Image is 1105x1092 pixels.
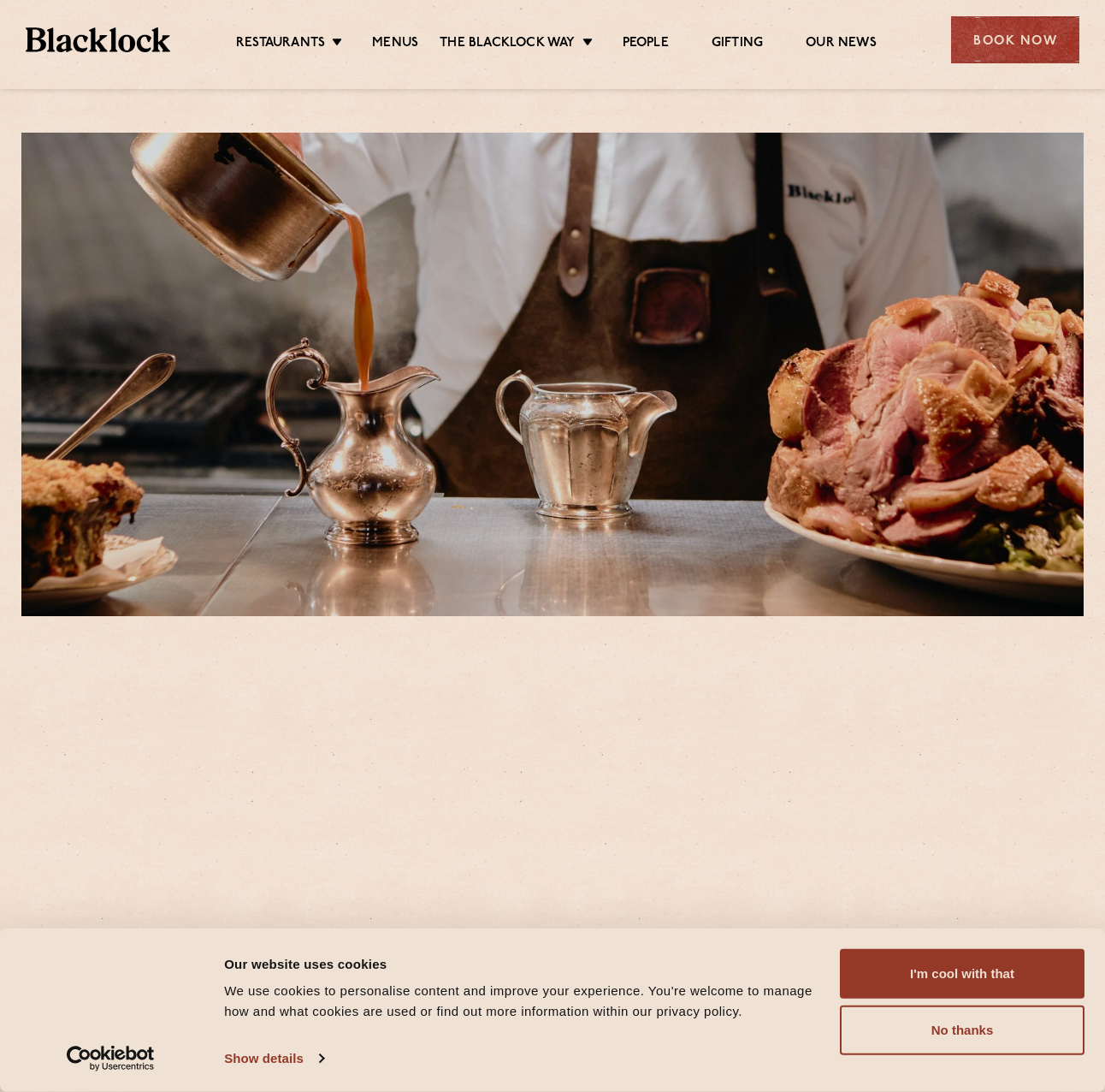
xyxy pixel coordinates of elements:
a: Our News [806,35,877,54]
a: Menus [372,35,418,54]
a: Show details [224,1046,323,1071]
a: The Blacklock Way [440,35,575,54]
a: People [623,35,669,54]
button: No thanks [840,1006,1084,1055]
a: Gifting [712,35,763,54]
div: We use cookies to personalise content and improve your experience. You're welcome to manage how a... [224,981,820,1022]
a: Restaurants [236,35,325,54]
img: BL_Textured_Logo-footer-cropped.svg [26,27,170,51]
button: I'm cool with that [840,949,1084,999]
div: Our website uses cookies [224,953,820,974]
a: Usercentrics Cookiebot - opens in a new window [36,1046,186,1071]
div: Book Now [951,16,1079,63]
